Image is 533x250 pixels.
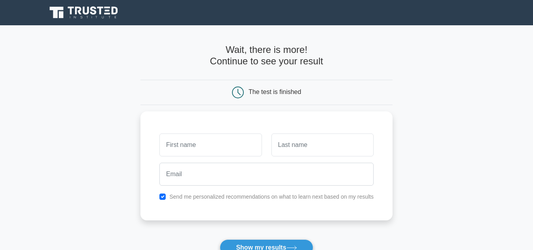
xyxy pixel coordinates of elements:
[159,133,262,156] input: First name
[249,88,301,95] div: The test is finished
[140,44,393,67] h4: Wait, there is more! Continue to see your result
[159,163,374,186] input: Email
[169,194,374,200] label: Send me personalized recommendations on what to learn next based on my results
[271,133,374,156] input: Last name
